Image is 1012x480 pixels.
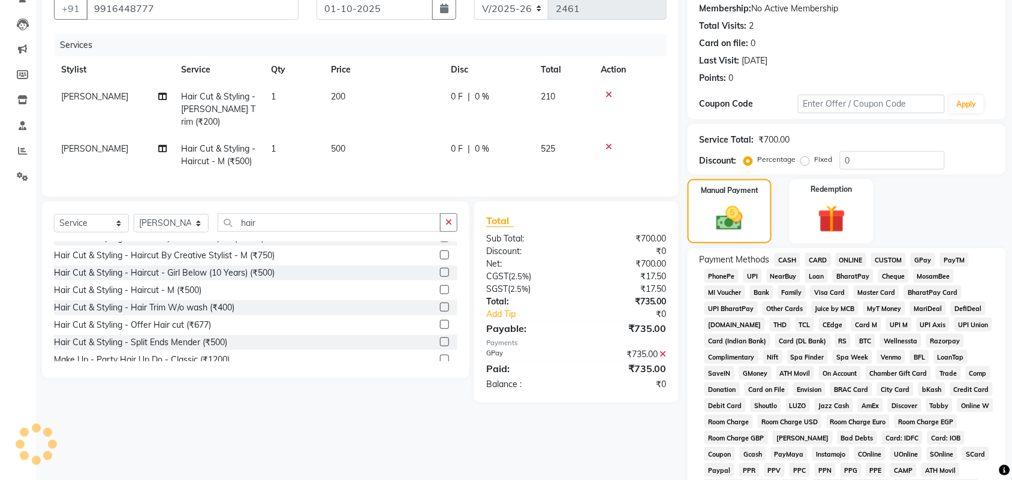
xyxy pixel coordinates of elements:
[778,285,806,299] span: Family
[700,2,752,15] div: Membership:
[704,463,734,477] span: Paypal
[331,91,345,102] span: 200
[700,155,737,167] div: Discount:
[700,37,749,50] div: Card on file:
[811,285,849,299] span: Visa Card
[767,269,801,283] span: NearBuy
[477,361,577,376] div: Paid:
[809,202,854,236] img: _gift.svg
[812,301,859,315] span: Juice by MCB
[54,267,275,279] div: Hair Cut & Styling - Haircut - Girl Below (10 Years) (₹500)
[729,72,734,84] div: 0
[751,399,781,412] span: Shoutlo
[927,447,958,461] span: SOnline
[926,334,964,348] span: Razorpay
[54,319,211,331] div: Hair Cut & Styling - Offer Hair cut (₹677)
[708,203,751,234] img: _cash.svg
[827,415,890,428] span: Room Charge Euro
[841,463,862,477] span: PPG
[871,253,906,267] span: CUSTOM
[819,366,861,380] span: On Account
[819,318,847,331] span: CEdge
[790,463,810,477] span: PPC
[917,318,950,331] span: UPI Axis
[61,91,128,102] span: [PERSON_NAME]
[54,56,174,83] th: Stylist
[704,301,758,315] span: UPI BharatPay
[775,334,830,348] span: Card (DL Bank)
[745,382,789,396] span: Card on File
[921,463,960,477] span: ATH Movil
[511,271,529,281] span: 2.5%
[856,334,875,348] span: BTC
[926,399,953,412] span: Tabby
[477,233,577,245] div: Sub Total:
[704,415,753,428] span: Room Charge
[181,143,255,167] span: Hair Cut & Styling - Haircut - M (₹500)
[751,37,756,50] div: 0
[750,285,773,299] span: Bank
[794,382,826,396] span: Envision
[854,285,899,299] span: Master Card
[218,213,441,232] input: Search or Scan
[534,56,594,83] th: Total
[468,143,470,155] span: |
[805,253,831,267] span: CARD
[324,56,444,83] th: Price
[576,270,676,283] div: ₹17.50
[576,245,676,258] div: ₹0
[940,253,969,267] span: PayTM
[743,269,762,283] span: UPI
[758,154,796,165] label: Percentage
[54,336,227,349] div: Hair Cut & Styling - Split Ends Mender (₹500)
[904,285,962,299] span: BharatPay Card
[894,415,957,428] span: Room Charge EGP
[475,90,489,103] span: 0 %
[877,350,905,364] span: Venmo
[704,366,734,380] span: SaveIN
[594,56,667,83] th: Action
[936,366,961,380] span: Trade
[704,285,745,299] span: MI Voucher
[541,91,555,102] span: 210
[576,233,676,245] div: ₹700.00
[911,253,935,267] span: GPay
[271,91,276,102] span: 1
[833,269,874,283] span: BharatPay
[739,366,772,380] span: GMoney
[700,72,727,84] div: Points:
[264,56,324,83] th: Qty
[477,308,593,321] a: Add Tip
[866,463,886,477] span: PPE
[880,334,921,348] span: Wellnessta
[811,184,853,195] label: Redemption
[833,350,872,364] span: Spa Week
[510,284,528,294] span: 2.5%
[477,270,577,283] div: ( )
[882,431,923,445] span: Card: IDFC
[854,447,885,461] span: COnline
[576,361,676,376] div: ₹735.00
[451,90,463,103] span: 0 F
[858,399,883,412] span: AmEx
[61,143,128,154] span: [PERSON_NAME]
[701,185,758,196] label: Manual Payment
[957,399,993,412] span: Online W
[776,366,815,380] span: ATH Movil
[700,55,740,67] div: Last Visit:
[475,143,489,155] span: 0 %
[54,354,230,366] div: Make Up - Party Hair Up Do - Classic (₹1200)
[451,143,463,155] span: 0 F
[798,95,945,113] input: Enter Offer / Coupon Code
[835,334,851,348] span: RS
[838,431,878,445] span: Bad Debts
[486,283,508,294] span: SGST
[771,447,808,461] span: PayMaya
[704,269,739,283] span: PhonePe
[576,378,676,391] div: ₹0
[477,295,577,308] div: Total:
[815,154,833,165] label: Fixed
[444,56,534,83] th: Disc
[763,301,807,315] span: Other Cards
[54,249,275,262] div: Hair Cut & Styling - Haircut By Creative Stylist - M (₹750)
